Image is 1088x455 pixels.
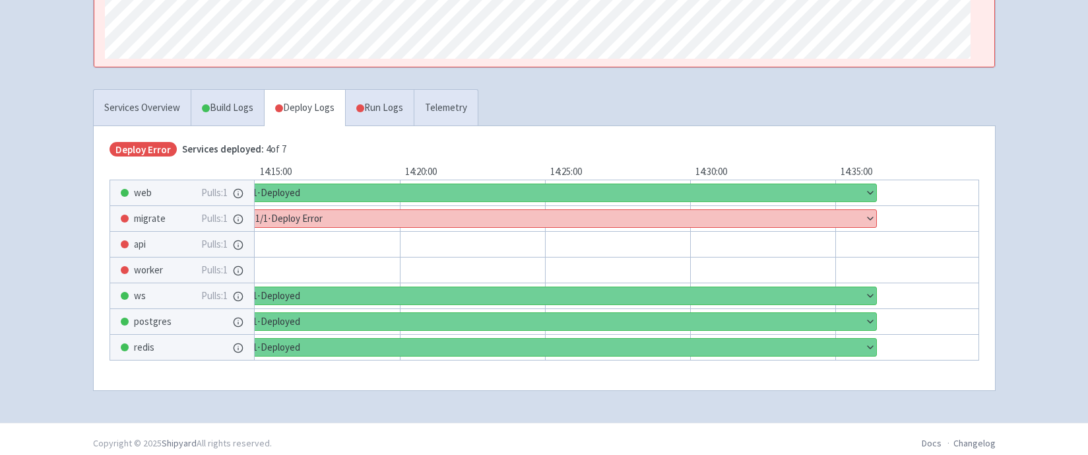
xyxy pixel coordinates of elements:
span: ws [134,289,146,304]
span: postgres [134,314,172,330]
span: worker [134,263,163,278]
div: 14:20:00 [400,164,545,180]
a: Services Overview [94,90,191,126]
span: Pulls: 1 [201,289,228,304]
a: Shipyard [162,437,197,449]
a: Build Logs [191,90,264,126]
span: redis [134,340,154,355]
span: Deploy Error [110,142,177,157]
a: Deploy Logs [264,90,345,126]
a: Run Logs [345,90,414,126]
div: 14:30:00 [690,164,835,180]
div: Copyright © 2025 All rights reserved. [93,437,272,450]
div: 14:35:00 [835,164,980,180]
a: Changelog [953,437,996,449]
span: Services deployed: [182,143,264,155]
span: api [134,237,146,252]
span: web [134,186,152,201]
span: 4 of 7 [182,142,286,157]
span: Pulls: 1 [201,211,228,227]
span: Pulls: 1 [201,237,228,252]
a: Docs [922,437,942,449]
a: Telemetry [414,90,478,126]
span: Pulls: 1 [201,263,228,278]
div: 14:25:00 [545,164,690,180]
span: Pulls: 1 [201,186,228,201]
div: 14:15:00 [255,164,400,180]
span: migrate [134,211,166,227]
